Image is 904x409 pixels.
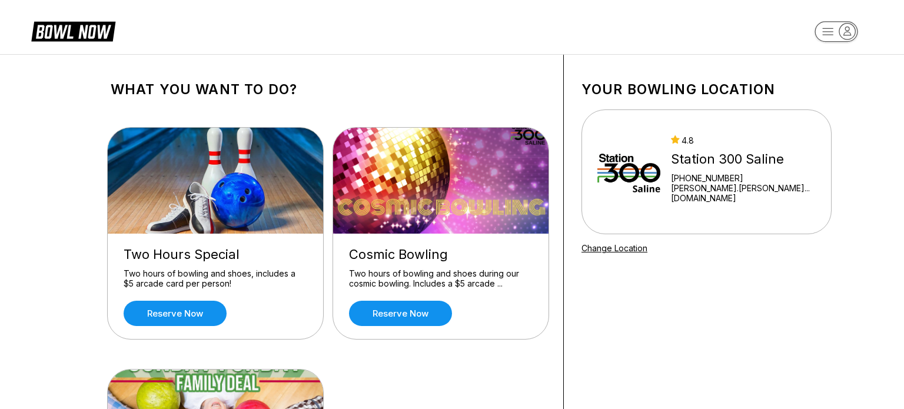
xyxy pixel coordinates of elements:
a: Change Location [581,243,647,253]
h1: What you want to do? [111,81,546,98]
h1: Your bowling location [581,81,832,98]
a: [PERSON_NAME].[PERSON_NAME]...[DOMAIN_NAME] [671,183,816,203]
div: Cosmic Bowling [349,247,533,262]
img: Cosmic Bowling [333,128,550,234]
a: Reserve now [124,301,227,326]
div: 4.8 [671,135,816,145]
div: Two Hours Special [124,247,307,262]
div: [PHONE_NUMBER] [671,173,816,183]
img: Two Hours Special [108,128,324,234]
a: Reserve now [349,301,452,326]
div: Two hours of bowling and shoes, includes a $5 arcade card per person! [124,268,307,289]
img: Station 300 Saline [597,128,660,216]
div: Station 300 Saline [671,151,816,167]
div: Two hours of bowling and shoes during our cosmic bowling. Includes a $5 arcade ... [349,268,533,289]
